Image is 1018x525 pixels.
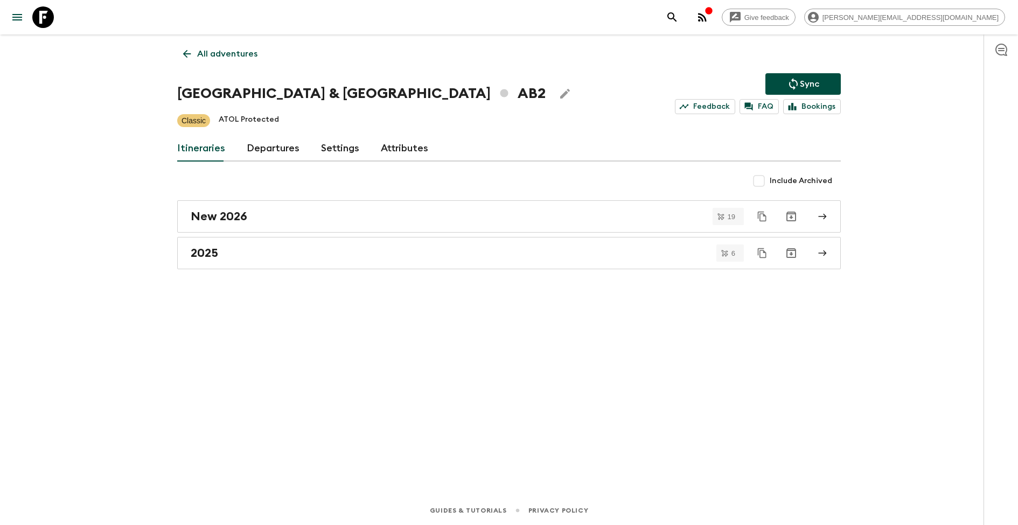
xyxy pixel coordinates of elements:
[800,78,819,90] p: Sync
[430,505,507,516] a: Guides & Tutorials
[182,115,206,126] p: Classic
[817,13,1005,22] span: [PERSON_NAME][EMAIL_ADDRESS][DOMAIN_NAME]
[722,9,796,26] a: Give feedback
[554,83,576,104] button: Edit Adventure Title
[770,176,832,186] span: Include Archived
[721,213,742,220] span: 19
[738,13,795,22] span: Give feedback
[197,47,257,60] p: All adventures
[177,83,546,104] h1: [GEOGRAPHIC_DATA] & [GEOGRAPHIC_DATA] AB2
[725,250,742,257] span: 6
[780,206,802,227] button: Archive
[191,209,247,223] h2: New 2026
[247,136,299,162] a: Departures
[177,200,841,233] a: New 2026
[528,505,588,516] a: Privacy Policy
[780,242,802,264] button: Archive
[783,99,841,114] a: Bookings
[661,6,683,28] button: search adventures
[177,237,841,269] a: 2025
[765,73,841,95] button: Sync adventure departures to the booking engine
[804,9,1005,26] div: [PERSON_NAME][EMAIL_ADDRESS][DOMAIN_NAME]
[191,246,218,260] h2: 2025
[752,207,772,226] button: Duplicate
[177,43,263,65] a: All adventures
[740,99,779,114] a: FAQ
[177,136,225,162] a: Itineraries
[6,6,28,28] button: menu
[675,99,735,114] a: Feedback
[381,136,428,162] a: Attributes
[321,136,359,162] a: Settings
[219,114,279,127] p: ATOL Protected
[752,243,772,263] button: Duplicate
